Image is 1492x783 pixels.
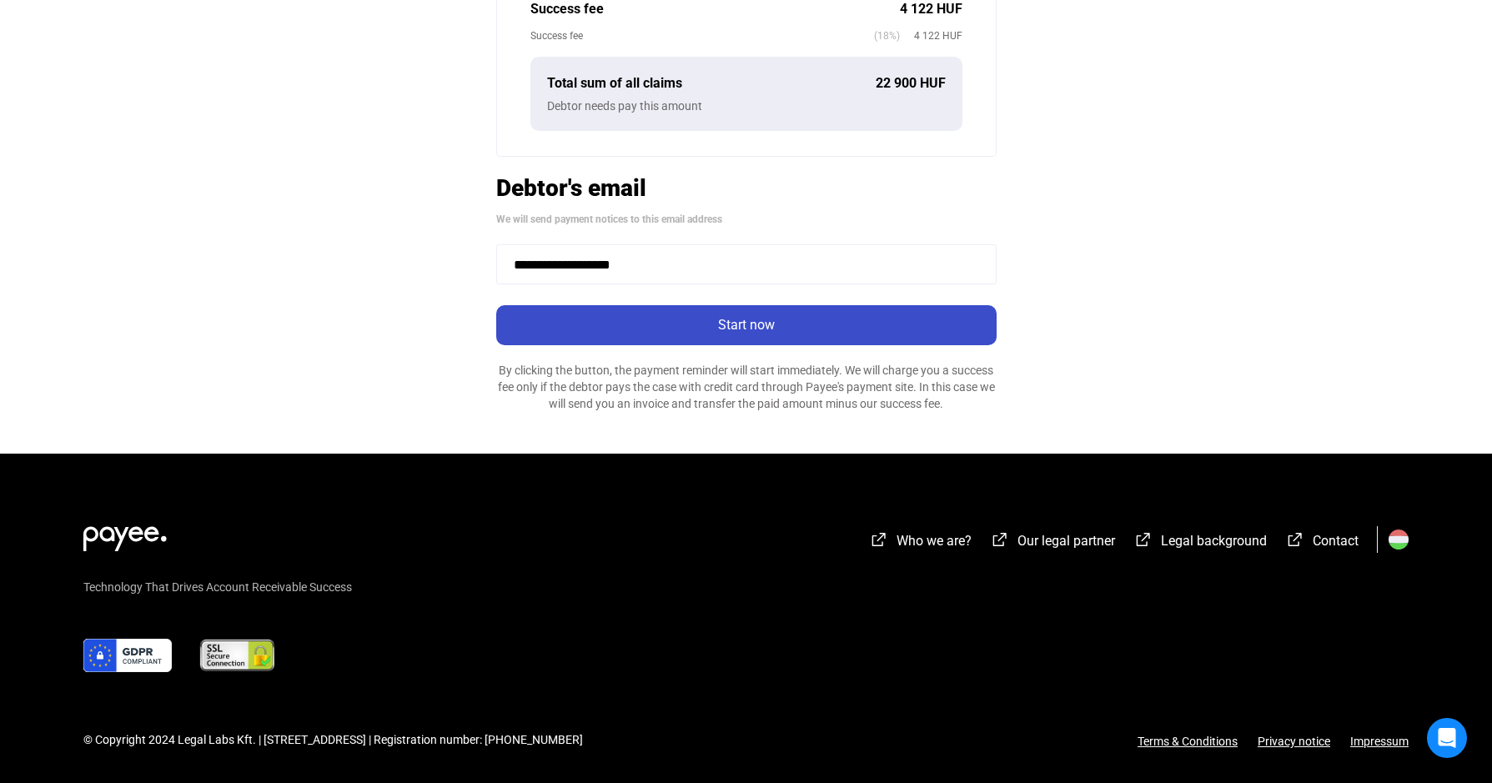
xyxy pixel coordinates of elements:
span: 4 122 HUF [900,28,962,44]
div: By clicking the button, the payment reminder will start immediately. We will charge you a success... [496,362,997,412]
img: external-link-white [869,531,889,548]
img: white-payee-white-dot.svg [83,517,167,551]
div: 22 900 HUF [876,73,946,93]
span: Legal background [1161,533,1267,549]
img: gdpr [83,639,172,672]
img: HU.svg [1389,530,1409,550]
a: external-link-whiteOur legal partner [990,535,1115,551]
span: Who we are? [897,533,972,549]
a: Privacy notice [1238,735,1350,748]
img: external-link-white [990,531,1010,548]
a: external-link-whiteWho we are? [869,535,972,551]
div: Success fee [530,28,874,44]
a: external-link-whiteLegal background [1133,535,1267,551]
div: We will send payment notices to this email address [496,211,997,228]
div: Total sum of all claims [547,73,876,93]
a: external-link-whiteContact [1285,535,1359,551]
div: Open Intercom Messenger [1427,718,1467,758]
img: external-link-white [1133,531,1153,548]
span: (18%) [874,28,900,44]
div: © Copyright 2024 Legal Labs Kft. | [STREET_ADDRESS] | Registration number: [PHONE_NUMBER] [83,731,583,749]
img: external-link-white [1285,531,1305,548]
a: Terms & Conditions [1138,735,1238,748]
div: Debtor needs pay this amount [547,98,946,114]
a: Impressum [1350,735,1409,748]
div: Start now [501,315,992,335]
img: ssl [198,639,276,672]
span: Our legal partner [1017,533,1115,549]
h2: Debtor's email [496,173,997,203]
button: Start now [496,305,997,345]
span: Contact [1313,533,1359,549]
